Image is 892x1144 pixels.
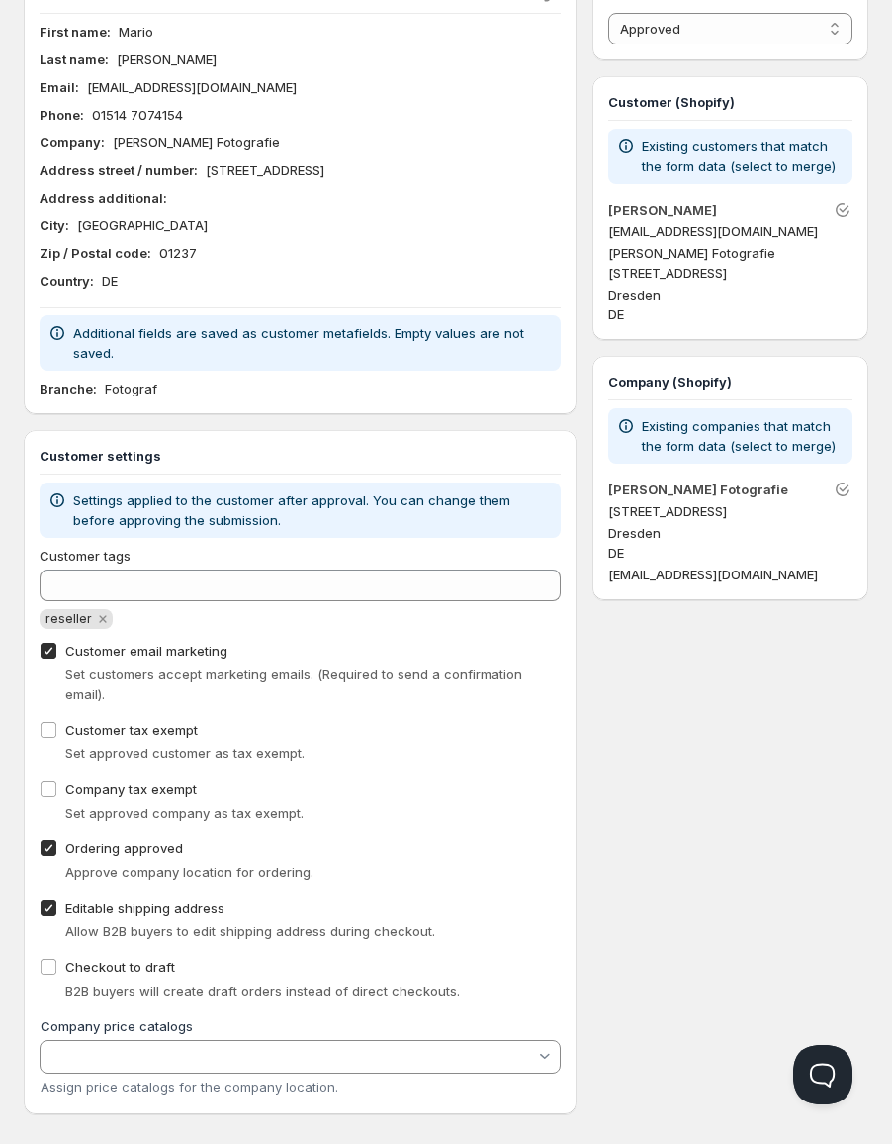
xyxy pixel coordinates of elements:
h3: Customer (Shopify) [608,92,852,112]
p: [EMAIL_ADDRESS][DOMAIN_NAME] [87,77,297,97]
h3: Customer settings [40,446,561,466]
span: [STREET_ADDRESS] [608,503,727,519]
button: Unlink [829,196,856,223]
p: Existing companies that match the form data (select to merge) [642,416,845,456]
p: [EMAIL_ADDRESS][DOMAIN_NAME] [608,565,852,584]
p: Existing customers that match the form data (select to merge) [642,136,845,176]
span: B2B buyers will create draft orders instead of direct checkouts. [65,983,460,999]
span: [PERSON_NAME] Fotografie [STREET_ADDRESS] [608,245,775,281]
b: Email : [40,79,79,95]
b: City : [40,218,69,233]
span: Customer email marketing [65,643,227,659]
p: Fotograf [105,379,157,398]
span: Approve company location for ordering. [65,864,313,880]
span: Allow B2B buyers to edit shipping address during checkout. [65,924,435,939]
p: [GEOGRAPHIC_DATA] [77,216,208,235]
p: [STREET_ADDRESS] [206,160,324,180]
label: Company price catalogs [41,1018,193,1034]
h3: Company (Shopify) [608,372,852,392]
span: Checkout to draft [65,959,175,975]
a: [PERSON_NAME] [608,202,717,218]
p: 01514 7074154 [92,105,183,125]
span: Editable shipping address [65,900,224,916]
div: Assign price catalogs for the company location. [41,1079,561,1095]
b: Address additional : [40,190,167,206]
b: Country : [40,273,94,289]
b: Branche : [40,381,97,396]
span: Set approved company as tax exempt. [65,805,304,821]
button: Remove reseller [94,610,112,628]
iframe: Help Scout Beacon - Open [793,1045,852,1104]
span: reseller [45,611,92,626]
a: [PERSON_NAME] Fotografie [608,482,788,497]
b: Phone : [40,107,84,123]
p: [EMAIL_ADDRESS][DOMAIN_NAME] [608,221,852,241]
p: DE [102,271,118,291]
p: Settings applied to the customer after approval. You can change them before approving the submiss... [73,490,553,530]
b: First name : [40,24,111,40]
span: Company tax exempt [65,781,197,797]
span: Customer tax exempt [65,722,198,738]
span: Set customers accept marketing emails. (Required to send a confirmation email). [65,666,522,702]
b: Address street / number : [40,162,198,178]
b: Last name : [40,51,109,67]
button: Unlink [829,476,856,503]
span: Dresden DE [608,287,661,322]
p: 01237 [159,243,197,263]
p: [PERSON_NAME] Fotografie [113,132,280,152]
p: [PERSON_NAME] [117,49,217,69]
p: Additional fields are saved as customer metafields. Empty values are not saved. [73,323,553,363]
span: Customer tags [40,548,131,564]
b: Company : [40,134,105,150]
span: Ordering approved [65,840,183,856]
span: Dresden DE [608,525,661,561]
p: Mario [119,22,153,42]
span: Set approved customer as tax exempt. [65,746,305,761]
b: Zip / Postal code : [40,245,151,261]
